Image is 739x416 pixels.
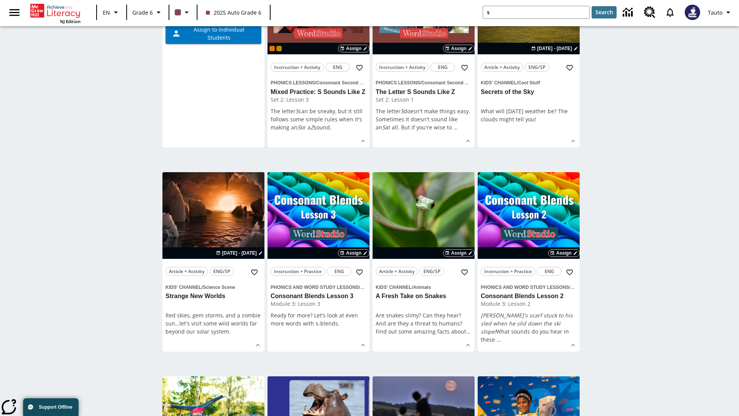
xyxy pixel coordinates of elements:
[271,292,366,300] h3: Consonant Blends Lesson 3
[60,18,80,24] span: NJ Edition
[464,328,466,335] span: t
[484,63,520,71] span: Article + Activity
[379,63,425,71] span: Instruction + Activity
[545,267,554,275] span: ENG
[247,265,261,279] button: Add to Favorites
[206,8,261,17] span: 2025 Auto Grade 6
[458,61,471,75] button: Add to Favorites
[23,398,79,416] button: Support Offline
[376,80,420,86] span: Phonics Lessons
[481,267,535,276] button: Instruction + Practice
[451,45,466,52] span: Assign
[481,107,577,123] p: What will [DATE] weather be? The clouds might tell you!
[481,292,577,300] h3: Consonant Blends Lesson 2
[420,267,444,276] button: ENG/SP
[271,107,366,131] p: The letter can be sneaky, but it still follows some simple rules when it's making an or a sound.
[271,285,359,290] span: Phonics and Word Study Lessons
[563,61,577,75] button: Add to Favorites
[660,2,680,22] a: Notifications
[481,283,577,291] span: Topic: Phonics and Word Study Lessons/Consonant Blends
[274,267,322,275] span: Instruction + Practice
[181,25,255,42] span: Assign to Individual Students
[412,285,413,290] span: /
[30,3,80,18] a: Home
[213,267,230,275] span: ENG/SP
[420,80,421,86] span: /
[401,107,404,115] em: S
[353,265,366,279] button: Add to Favorites
[497,336,501,343] span: …
[567,339,579,351] button: Show Details
[421,80,482,86] span: Consonant Second Sounds
[481,78,577,87] span: Topic: Kids' Channel/Cool Stuff
[202,285,203,290] span: /
[376,267,418,276] button: Article + Activity
[481,88,577,96] h3: Secrets of the Sky
[525,63,549,72] button: ENG/SP
[269,46,275,51] div: 25auto Dual International -1
[537,45,572,52] span: [DATE] - [DATE]
[271,88,366,96] h3: Mixed Practice: S Sounds Like Z
[346,45,361,52] span: Assign
[316,80,377,86] span: Consonant Second Sounds
[376,283,471,291] span: Topic: Kids' Channel/Animals
[517,80,518,86] span: /
[376,292,471,300] h3: A Fresh Take on Snakes
[618,2,639,23] a: Data Center
[268,172,369,352] div: lesson details
[458,265,471,279] button: Add to Favorites
[373,172,475,352] div: lesson details
[271,78,366,87] span: Topic: Phonics Lessons/Consonant Second Sounds
[430,63,455,72] button: ENG
[333,63,343,71] span: ENG
[451,250,466,257] span: Assign
[537,267,562,276] button: ENG
[570,285,611,290] span: Consonant Blends
[276,46,282,51] div: 25auto Dual International
[530,45,580,52] button: Aug 22 - Aug 22 Choose Dates
[346,250,361,257] span: Assign
[484,267,532,275] span: Instruction + Practice
[166,283,261,291] span: Topic: Kids' Channel/Science Scene
[556,250,572,257] span: Assign
[639,2,660,23] a: Resource Center, Will open in new tab
[271,311,366,327] div: Ready for more? Let's look at even more words with s-blends.
[376,63,429,72] button: Instruction + Activity
[360,285,401,290] span: Consonant Blends
[209,267,234,276] button: ENG/SP
[166,23,261,44] button: Assign to Individual Students
[338,45,369,52] button: Assign Choose Dates
[271,80,315,86] span: Phonics Lessons
[462,135,474,147] button: Show Details
[315,80,316,86] span: /
[357,135,369,147] button: Show Details
[376,285,412,290] span: Kids' Channel
[325,63,350,72] button: ENG
[166,267,208,276] button: Article + Activity
[462,339,474,351] button: Show Details
[483,6,589,18] input: search field
[166,285,202,290] span: Kids' Channel
[466,328,470,335] span: …
[3,1,26,24] button: Open side menu
[252,339,264,351] button: Show Details
[481,312,573,335] em: [PERSON_NAME]'s scarf stuck to his sled when he slid down the ski slope!
[296,107,299,115] em: S
[222,250,257,257] span: [DATE] - [DATE]
[132,8,153,17] span: Grade 6
[413,285,431,290] span: Animals
[481,80,517,86] span: Kids' Channel
[271,63,324,72] button: Instruction + Activity
[214,250,264,257] button: Aug 24 - Aug 24 Choose Dates
[443,249,475,257] button: Assign Choose Dates
[438,63,448,71] span: ENG
[271,283,366,291] span: Topic: Phonics and Word Study Lessons/Consonant Blends
[376,311,471,335] div: Are snakes slimy? Can they hear? And are they a threat to humans? Find out some amazing facts abou
[478,172,580,352] div: lesson details
[453,124,458,131] span: …
[376,107,471,131] p: The letter doesn't make things easy. Sometimes it doesn't sound like an at all. But if you're wis...
[569,283,574,290] span: /
[30,2,80,24] div: Home
[359,283,364,290] span: /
